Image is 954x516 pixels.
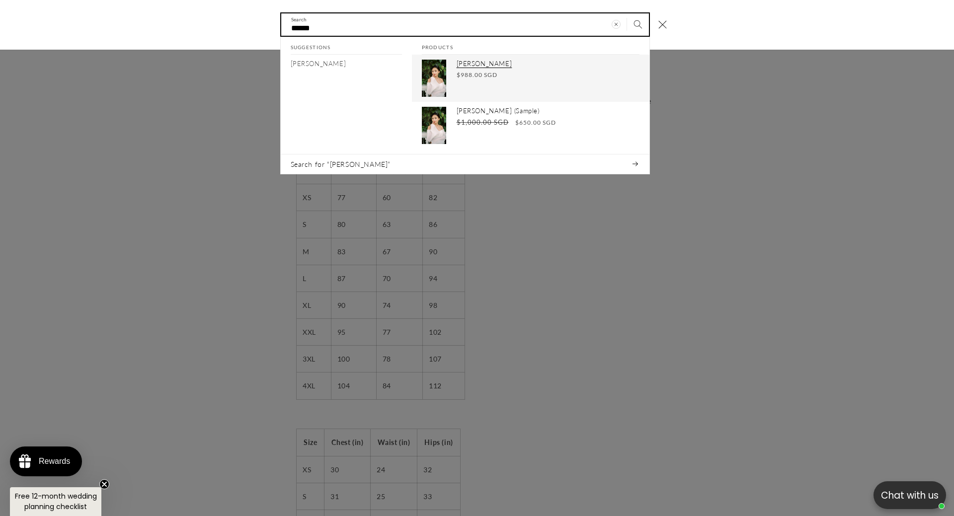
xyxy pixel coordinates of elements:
[457,71,497,79] span: $988.00 SGD
[874,488,946,503] p: Chat with us
[291,37,402,55] h2: Suggestions
[412,55,649,102] a: [PERSON_NAME] $988.00 SGD
[99,479,109,489] button: Close teaser
[39,457,70,466] div: Rewards
[422,60,447,97] img: Evelyn Off-Shoulder Crepe Wedding Dress with Organza Long Sleeves | Bone and Grey Bridal | Minima...
[291,159,391,169] span: Search for “[PERSON_NAME]”
[291,60,346,68] p: evelyn
[874,481,946,509] button: Open chatbox
[10,487,101,516] div: Free 12-month wedding planning checklistClose teaser
[457,118,509,128] s: $1,000.00 SGD
[627,14,649,36] button: Search
[412,102,649,149] a: [PERSON_NAME] (Sample) $1,000.00 SGD $650.00 SGD
[422,107,447,144] img: Evelyn Off-Shoulder Crepe Wedding Dress with Organza Long Sleeves | Bone and Grey Bridal | Minima...
[515,118,556,127] span: $650.00 SGD
[291,60,346,68] mark: [PERSON_NAME]
[15,491,97,512] span: Free 12-month wedding planning checklist
[605,14,627,36] button: Clear search term
[457,107,639,115] p: [PERSON_NAME] (Sample)
[422,37,639,55] h2: Products
[457,60,639,68] p: [PERSON_NAME]
[652,14,674,36] button: Close
[281,55,412,73] a: evelyn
